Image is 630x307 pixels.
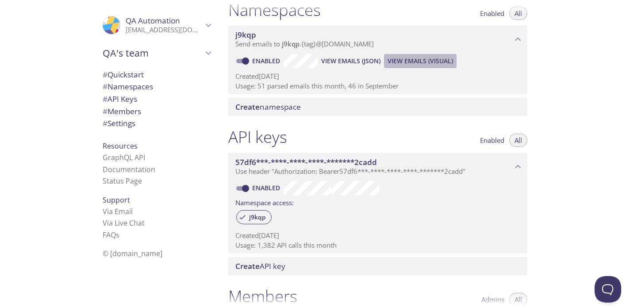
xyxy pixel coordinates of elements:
div: QA's team [96,42,218,65]
a: Enabled [251,184,284,192]
a: Via Live Chat [103,218,145,228]
span: Resources [103,141,138,151]
span: API key [235,261,285,271]
div: QA Automation [96,11,218,40]
span: QA's team [103,47,203,59]
span: j9kqp [244,213,271,221]
div: Create API Key [228,257,527,276]
button: View Emails (Visual) [384,54,457,68]
h1: API keys [228,127,287,147]
span: Create [235,102,260,112]
span: # [103,106,108,116]
div: Namespaces [96,81,218,93]
span: # [103,69,108,80]
div: j9kqp namespace [228,26,527,53]
iframe: Help Scout Beacon - Open [595,276,621,303]
a: Via Email [103,207,133,216]
p: [EMAIL_ADDRESS][DOMAIN_NAME] [126,26,203,35]
span: View Emails (JSON) [321,56,380,66]
span: Members [103,106,141,116]
span: API Keys [103,94,137,104]
a: FAQ [103,230,119,240]
p: Created [DATE] [235,231,520,240]
div: Team Settings [96,117,218,130]
button: Enabled [475,134,510,147]
a: Documentation [103,165,155,174]
span: s [116,230,119,240]
button: View Emails (JSON) [318,54,384,68]
div: Members [96,105,218,118]
span: Create [235,261,260,271]
h1: Members [228,286,297,306]
div: Quickstart [96,69,218,81]
span: Send emails to . {tag} @[DOMAIN_NAME] [235,39,374,48]
span: # [103,94,108,104]
div: Create namespace [228,98,527,116]
div: API Keys [96,93,218,105]
span: View Emails (Visual) [388,56,453,66]
span: # [103,81,108,92]
button: All [509,134,527,147]
span: QA Automation [126,15,180,26]
span: © [DOMAIN_NAME] [103,249,162,258]
span: # [103,118,108,128]
span: Support [103,195,130,205]
span: Settings [103,118,135,128]
p: Usage: 51 parsed emails this month, 46 in September [235,81,520,91]
a: Enabled [251,57,284,65]
span: Quickstart [103,69,144,80]
label: Namespace access: [235,196,294,208]
div: j9kqp [236,210,272,224]
p: Created [DATE] [235,72,520,81]
span: namespace [235,102,301,112]
p: Usage: 1,382 API calls this month [235,241,520,250]
a: GraphQL API [103,153,145,162]
span: j9kqp [282,39,300,48]
a: Status Page [103,176,142,186]
span: j9kqp [235,30,256,40]
span: Namespaces [103,81,153,92]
